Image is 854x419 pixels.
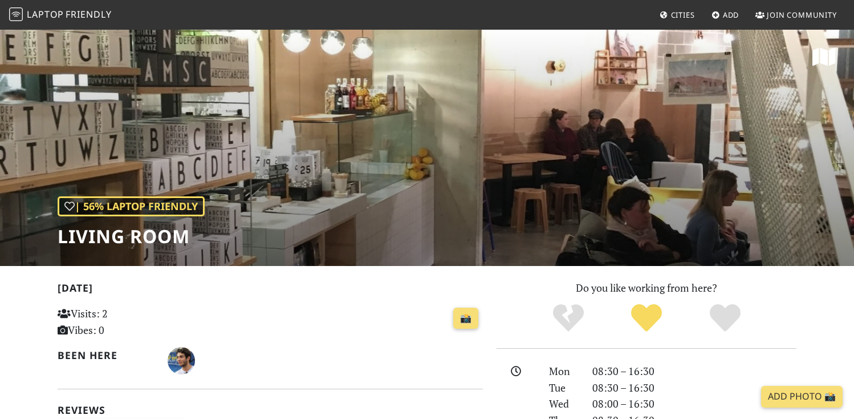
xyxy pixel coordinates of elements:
span: Cities [671,10,695,20]
h2: Reviews [58,404,483,416]
span: Join Community [767,10,837,20]
span: Add [723,10,739,20]
span: Laptop [27,8,64,21]
div: Definitely! [686,303,764,334]
h2: Been here [58,349,154,361]
span: Victor Henrique Zuanazzi de Abreu [168,353,195,366]
div: 08:30 – 16:30 [585,363,803,380]
div: 08:00 – 16:30 [585,396,803,412]
img: LaptopFriendly [9,7,23,21]
div: | 56% Laptop Friendly [58,196,205,216]
span: Friendly [66,8,111,21]
div: Yes [607,303,686,334]
div: No [529,303,608,334]
a: Cities [655,5,700,25]
div: Tue [542,380,585,396]
div: Wed [542,396,585,412]
p: Visits: 2 Vibes: 0 [58,305,190,339]
img: 3274-victor-henrique.jpg [168,347,195,374]
a: Add Photo 📸 [761,386,843,408]
div: 08:30 – 16:30 [585,380,803,396]
a: Join Community [751,5,841,25]
a: LaptopFriendly LaptopFriendly [9,5,112,25]
a: 📸 [453,308,478,329]
a: Add [707,5,744,25]
p: Do you like working from here? [497,280,796,296]
h1: Living Room [58,225,205,247]
div: Mon [542,363,585,380]
h2: [DATE] [58,282,483,299]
